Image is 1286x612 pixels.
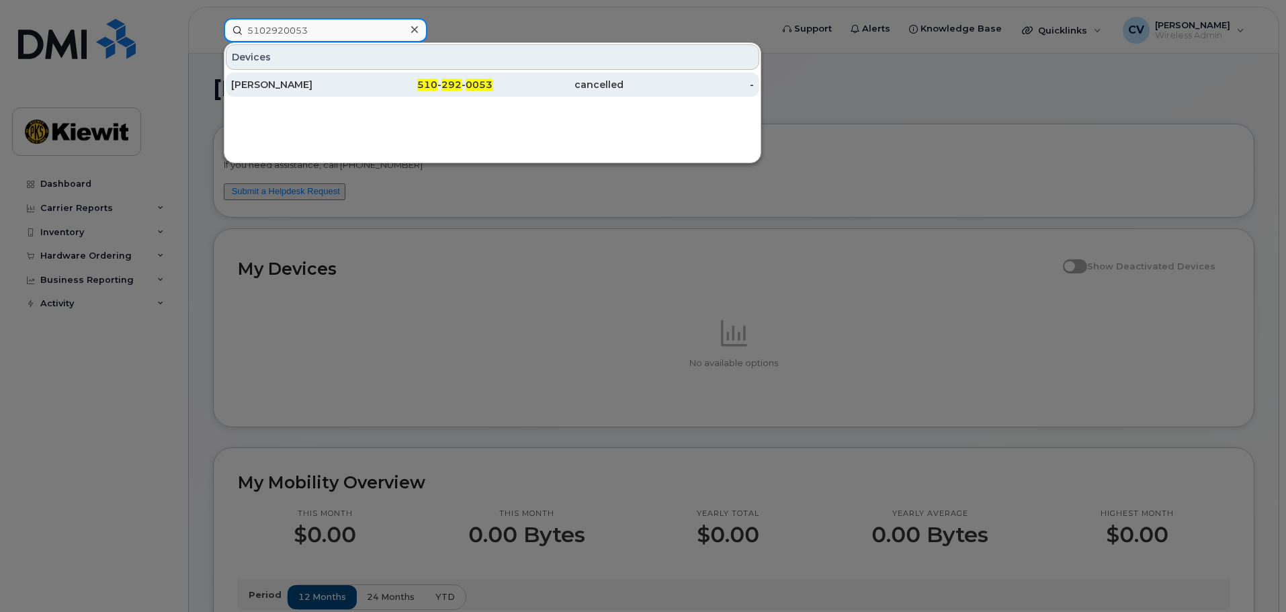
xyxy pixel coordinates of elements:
a: [PERSON_NAME]510-292-0053cancelled- [226,73,759,97]
span: 0053 [466,79,492,91]
div: Devices [226,44,759,70]
div: [PERSON_NAME] [231,78,362,91]
span: 292 [441,79,462,91]
div: cancelled [492,78,624,91]
iframe: Messenger Launcher [1228,554,1276,602]
span: 510 [417,79,437,91]
div: - [624,78,755,91]
div: - - [362,78,493,91]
